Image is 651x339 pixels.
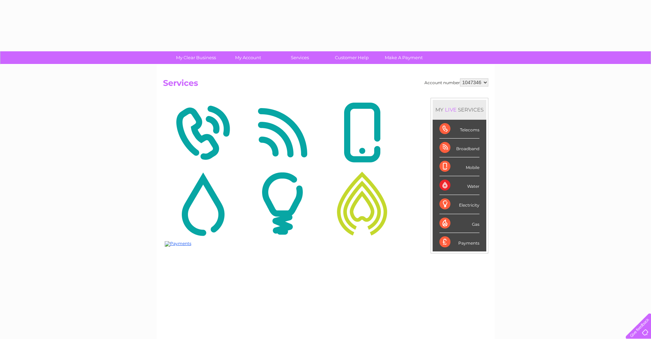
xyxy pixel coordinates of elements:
[439,120,479,139] div: Telecoms
[220,51,276,64] a: My Account
[163,78,488,91] h2: Services
[324,170,400,237] img: Gas
[376,51,432,64] a: Make A Payment
[439,195,479,214] div: Electricity
[439,176,479,195] div: Water
[433,100,486,119] div: MY SERVICES
[244,100,321,166] img: Broadband
[439,233,479,251] div: Payments
[165,100,241,166] img: Telecoms
[272,51,328,64] a: Services
[439,157,479,176] div: Mobile
[324,51,380,64] a: Customer Help
[168,51,224,64] a: My Clear Business
[165,170,241,237] img: Water
[324,100,400,166] img: Mobile
[244,170,321,237] img: Electricity
[165,241,191,247] img: Payments
[439,214,479,233] div: Gas
[439,139,479,157] div: Broadband
[444,106,458,113] div: LIVE
[424,78,488,87] div: Account number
